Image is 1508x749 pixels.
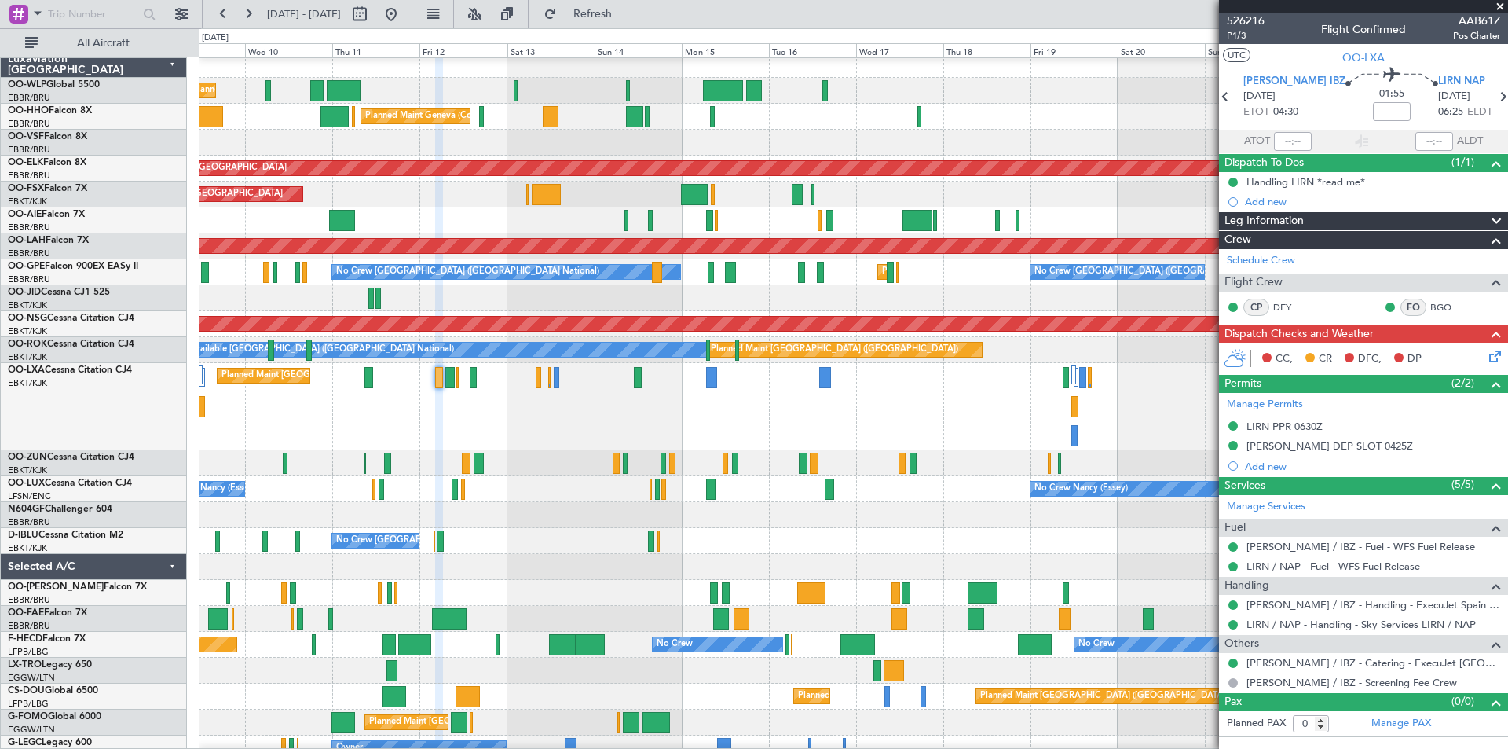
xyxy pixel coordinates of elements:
[8,594,50,606] a: EBBR/BRU
[1224,375,1261,393] span: Permits
[48,2,138,26] input: Trip Number
[1245,195,1500,208] div: Add new
[8,505,45,514] span: N604GF
[1451,154,1474,171] span: (1/1)
[560,9,626,20] span: Refresh
[1224,231,1251,249] span: Crew
[8,531,123,540] a: D-IBLUCessna Citation M2
[8,365,132,375] a: OO-LXACessna Citation CJ4
[8,686,98,696] a: CS-DOUGlobal 6500
[8,236,46,245] span: OO-LAH
[798,685,1045,708] div: Planned Maint [GEOGRAPHIC_DATA] ([GEOGRAPHIC_DATA])
[8,620,50,632] a: EBBR/BRU
[1407,351,1422,367] span: DP
[1246,560,1420,573] a: LIRN / NAP - Fuel - WFS Fuel Release
[980,685,1228,708] div: Planned Maint [GEOGRAPHIC_DATA] ([GEOGRAPHIC_DATA])
[1224,325,1374,343] span: Dispatch Checks and Weather
[595,43,682,57] div: Sun 14
[8,490,51,502] a: LFSN/ENC
[1246,598,1500,611] a: [PERSON_NAME] / IBZ - Handling - ExecuJet Spain [PERSON_NAME] / IBZ
[8,196,47,207] a: EBKT/KJK
[1321,21,1406,38] div: Flight Confirmed
[8,531,38,540] span: D-IBLU
[1246,420,1323,433] div: LIRN PPR 0630Z
[1224,477,1265,495] span: Services
[8,660,92,670] a: LX-TROLegacy 650
[1457,134,1483,149] span: ALDT
[8,92,50,104] a: EBBR/BRU
[8,144,50,156] a: EBBR/BRU
[8,158,86,167] a: OO-ELKFalcon 8X
[8,453,134,462] a: OO-ZUNCessna Citation CJ4
[8,210,42,219] span: OO-AIE
[1430,300,1466,314] a: BGO
[8,738,92,747] a: G-LEGCLegacy 600
[8,184,44,193] span: OO-FSX
[1227,253,1295,269] a: Schedule Crew
[711,338,958,362] div: Planned Maint [GEOGRAPHIC_DATA] ([GEOGRAPHIC_DATA])
[8,634,86,644] a: F-HECDFalcon 7X
[1276,351,1293,367] span: CC,
[8,479,45,488] span: OO-LUX
[8,340,134,349] a: OO-ROKCessna Citation CJ4
[8,222,50,233] a: EBBR/BRU
[8,672,55,684] a: EGGW/LTN
[245,43,332,57] div: Wed 10
[1224,577,1269,595] span: Handling
[8,542,47,554] a: EBKT/KJK
[8,314,134,323] a: OO-NSGCessna Citation CJ4
[1227,13,1265,29] span: 526216
[8,608,87,618] a: OO-FAEFalcon 7X
[1438,89,1470,105] span: [DATE]
[8,634,42,644] span: F-HECD
[8,377,47,389] a: EBKT/KJK
[1451,693,1474,710] span: (0/0)
[1224,635,1259,653] span: Others
[8,340,47,349] span: OO-ROK
[8,248,50,259] a: EBBR/BRU
[369,710,617,734] div: Planned Maint [GEOGRAPHIC_DATA] ([GEOGRAPHIC_DATA])
[1246,656,1500,670] a: [PERSON_NAME] / IBZ - Catering - ExecuJet [GEOGRAPHIC_DATA] [PERSON_NAME] / IBZ
[336,260,599,284] div: No Crew [GEOGRAPHIC_DATA] ([GEOGRAPHIC_DATA] National)
[8,325,47,337] a: EBKT/KJK
[365,105,495,128] div: Planned Maint Geneva (Cointrin)
[1224,274,1283,292] span: Flight Crew
[162,477,255,501] div: No Crew Nancy (Essey)
[8,516,50,528] a: EBBR/BRU
[1243,105,1269,120] span: ETOT
[8,646,49,658] a: LFPB/LBG
[8,80,100,90] a: OO-WLPGlobal 5500
[1224,519,1246,537] span: Fuel
[1227,397,1303,413] a: Manage Permits
[1400,299,1426,316] div: FO
[1246,618,1476,631] a: LIRN / NAP - Handling - Sky Services LIRN / NAP
[8,582,147,592] a: OO-[PERSON_NAME]Falcon 7X
[8,288,110,297] a: OO-JIDCessna CJ1 525
[1438,74,1485,90] span: LIRN NAP
[1273,300,1309,314] a: DEY
[8,365,45,375] span: OO-LXA
[1379,86,1404,102] span: 01:55
[8,210,85,219] a: OO-AIEFalcon 7X
[8,118,50,130] a: EBBR/BRU
[1227,29,1265,42] span: P1/3
[8,170,50,182] a: EBBR/BRU
[1246,439,1413,453] div: [PERSON_NAME] DEP SLOT 0425Z
[1245,460,1500,473] div: Add new
[8,479,132,488] a: OO-LUXCessna Citation CJ4
[1273,105,1298,120] span: 04:30
[8,724,55,736] a: EGGW/LTN
[8,464,47,476] a: EBKT/KJK
[769,43,856,57] div: Tue 16
[8,274,50,285] a: EBBR/BRU
[8,262,138,271] a: OO-GPEFalcon 900EX EASy II
[1205,43,1292,57] div: Sun 21
[657,633,693,656] div: No Crew
[8,351,47,363] a: EBKT/KJK
[267,7,341,21] span: [DATE] - [DATE]
[1034,477,1128,501] div: No Crew Nancy (Essey)
[1224,154,1304,172] span: Dispatch To-Dos
[8,132,44,141] span: OO-VSF
[1244,134,1270,149] span: ATOT
[8,505,112,514] a: N604GFChallenger 604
